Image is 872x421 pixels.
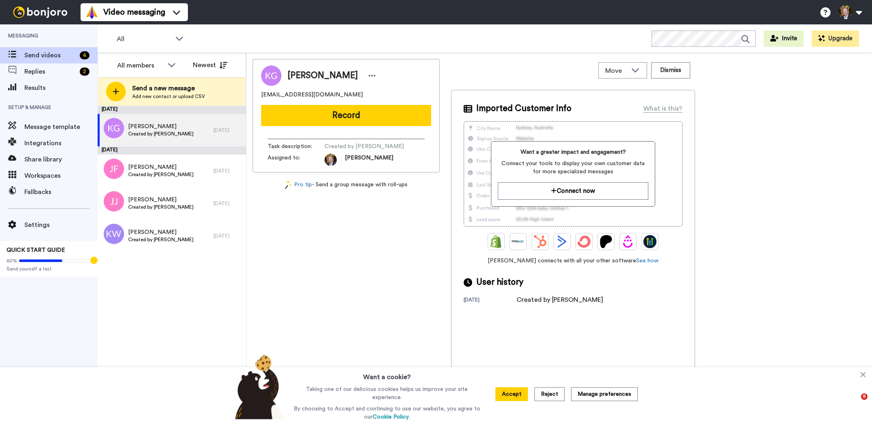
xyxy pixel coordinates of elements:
span: Created by [PERSON_NAME] [128,204,194,210]
img: d8abfa2c-9b22-46bb-b0eb-e6997ea9739a-1704664604.jpg [325,154,337,166]
img: jf.png [104,159,124,179]
img: magic-wand.svg [285,181,292,189]
img: bear-with-cookie.png [228,354,288,419]
button: Record [261,105,431,126]
span: [PERSON_NAME] [128,163,194,171]
h3: Want a cookie? [363,367,411,382]
button: Upgrade [812,31,859,47]
span: Message template [24,122,98,132]
div: 2 [80,68,89,76]
div: [DATE] [214,168,242,174]
div: [DATE] [214,200,242,207]
button: Manage preferences [571,387,638,401]
span: Send a new message [132,83,205,93]
button: Newest [187,57,233,73]
p: Taking one of our delicious cookies helps us improve your site experience. [292,385,482,401]
a: Pro tip [285,181,312,189]
span: [PERSON_NAME] [128,122,194,131]
p: By choosing to Accept and continuing to use our website, you agree to our . [292,405,482,421]
span: [PERSON_NAME] [345,154,393,166]
span: [EMAIL_ADDRESS][DOMAIN_NAME] [261,91,363,99]
span: Send yourself a test [7,266,91,272]
span: Send videos [24,50,76,60]
span: [PERSON_NAME] [288,70,358,82]
div: Tooltip anchor [90,257,98,264]
span: Video messaging [103,7,165,18]
span: [PERSON_NAME] connects with all your other software [464,257,682,265]
div: All members [117,61,163,70]
img: Ontraport [512,235,525,248]
span: Workspaces [24,171,98,181]
span: Integrations [24,138,98,148]
img: ActiveCampaign [556,235,569,248]
img: jj.png [104,191,124,212]
span: 8 [861,393,868,400]
span: User history [476,276,523,288]
span: Assigned to: [268,154,325,166]
span: Created by [PERSON_NAME] [128,131,194,137]
span: [PERSON_NAME] [128,228,194,236]
button: Reject [534,387,565,401]
div: What is this? [643,104,682,113]
span: Imported Customer Info [476,103,571,115]
span: Results [24,83,98,93]
div: [DATE] [214,127,242,133]
a: Cookie Policy [373,414,409,420]
span: Created by [PERSON_NAME] [128,236,194,243]
img: Image of Kit Gobel [261,65,281,86]
span: Want a greater impact and engagement? [498,148,648,156]
span: Fallbacks [24,187,98,197]
div: - Send a group message with roll-ups [253,181,440,189]
img: Hubspot [534,235,547,248]
span: [PERSON_NAME] [128,196,194,204]
button: Accept [495,387,528,401]
div: [DATE] [98,106,246,114]
span: Task description : [268,142,325,151]
img: vm-color.svg [85,6,98,19]
img: Patreon [599,235,613,248]
span: Add new contact or upload CSV [132,93,205,100]
div: [DATE] [214,233,242,239]
img: kg.png [104,118,124,138]
img: GoHighLevel [643,235,656,248]
img: Shopify [490,235,503,248]
span: Created by [PERSON_NAME] [128,171,194,178]
span: Replies [24,67,76,76]
img: ConvertKit [578,235,591,248]
iframe: Intercom live chat [844,393,864,413]
span: Share library [24,155,98,164]
img: kw.png [104,224,124,244]
button: Connect now [498,182,648,200]
button: Dismiss [651,62,690,79]
span: Settings [24,220,98,230]
img: Drip [621,235,634,248]
img: bj-logo-header-white.svg [10,7,71,18]
div: [DATE] [464,297,517,305]
button: Invite [764,31,804,47]
span: Connect your tools to display your own customer data for more specialized messages [498,159,648,176]
div: [DATE] [98,146,246,155]
div: Created by [PERSON_NAME] [517,295,603,305]
span: Created by [PERSON_NAME] [325,142,404,151]
span: Move [605,66,627,76]
a: See how [636,258,658,264]
span: QUICK START GUIDE [7,247,65,253]
span: All [117,34,171,44]
span: 60% [7,257,17,264]
div: 4 [80,51,89,59]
